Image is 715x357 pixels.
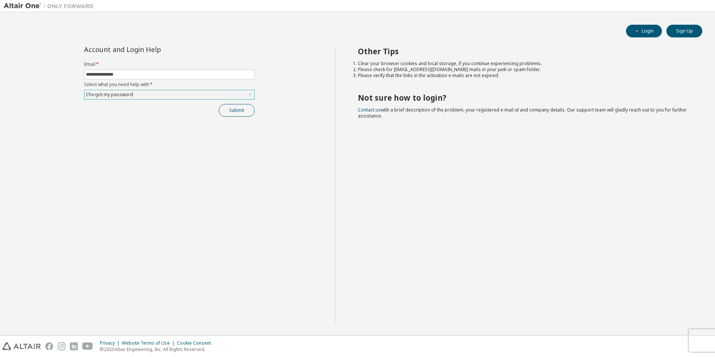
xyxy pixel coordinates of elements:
[45,342,53,350] img: facebook.svg
[84,82,255,88] label: Select what you need help with
[358,61,689,67] li: Clear your browser cookies and local storage, if you continue experiencing problems.
[219,104,255,117] button: Submit
[84,46,221,52] div: Account and Login Help
[4,2,97,10] img: Altair One
[626,25,662,37] button: Login
[358,73,689,79] li: Please verify that the links in the activation e-mails are not expired.
[177,340,215,346] div: Cookie Consent
[666,25,702,37] button: Sign Up
[2,342,41,350] img: altair_logo.svg
[358,107,687,119] span: with a brief description of the problem, your registered e-mail id and company details. Our suppo...
[100,346,215,353] p: © 2025 Altair Engineering, Inc. All Rights Reserved.
[85,90,254,99] div: I forgot my password
[82,342,93,350] img: youtube.svg
[122,340,177,346] div: Website Terms of Use
[84,61,255,67] label: Email
[70,342,78,350] img: linkedin.svg
[85,91,134,99] div: I forgot my password
[358,107,381,113] a: Contact us
[58,342,65,350] img: instagram.svg
[358,93,689,103] h2: Not sure how to login?
[100,340,122,346] div: Privacy
[358,67,689,73] li: Please check for [EMAIL_ADDRESS][DOMAIN_NAME] mails in your junk or spam folder.
[358,46,689,56] h2: Other Tips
